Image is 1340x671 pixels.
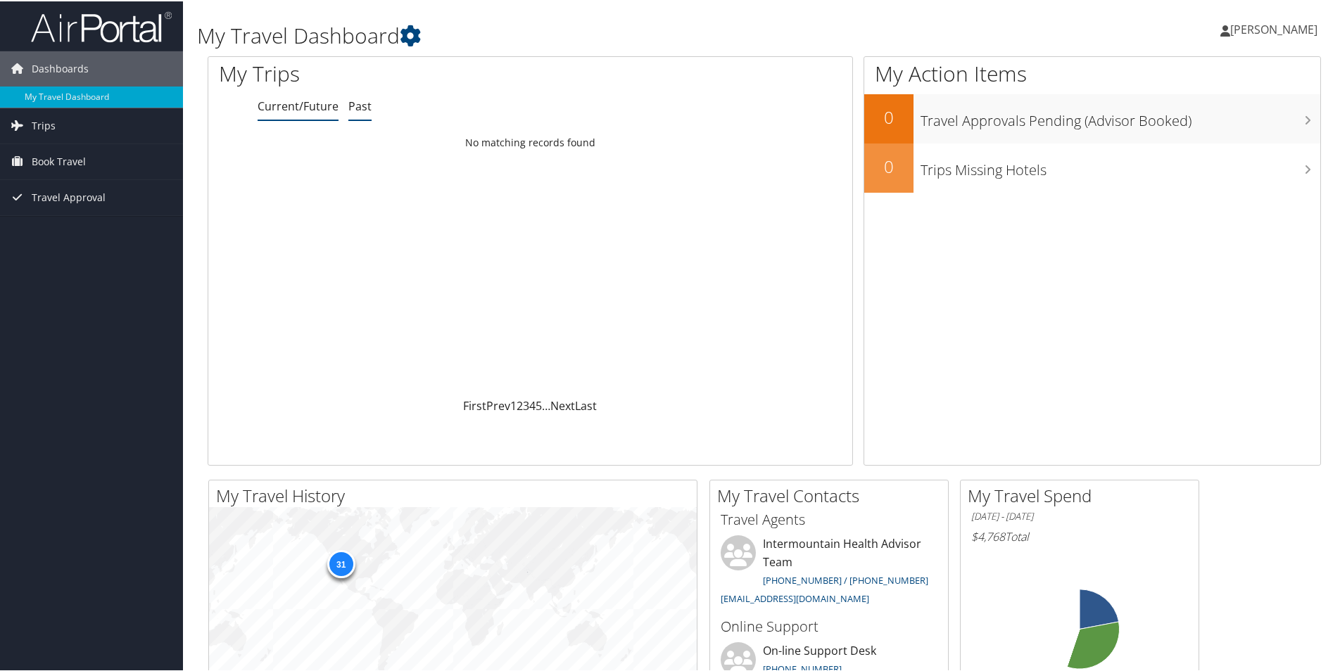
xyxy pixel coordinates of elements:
[717,483,948,506] h2: My Travel Contacts
[971,528,1188,543] h6: Total
[517,397,523,412] a: 2
[1220,7,1332,49] a: [PERSON_NAME]
[864,93,1320,142] a: 0Travel Approvals Pending (Advisor Booked)
[208,129,852,154] td: No matching records found
[1230,20,1317,36] span: [PERSON_NAME]
[216,483,697,506] h2: My Travel History
[864,153,914,177] h2: 0
[971,509,1188,522] h6: [DATE] - [DATE]
[258,97,339,113] a: Current/Future
[219,58,574,87] h1: My Trips
[32,143,86,178] span: Book Travel
[721,591,869,603] a: [EMAIL_ADDRESS][DOMAIN_NAME]
[864,104,914,128] h2: 0
[721,509,937,528] h3: Travel Agents
[523,397,529,412] a: 3
[542,397,550,412] span: …
[864,58,1320,87] h1: My Action Items
[510,397,517,412] a: 1
[575,397,597,412] a: Last
[463,397,486,412] a: First
[968,483,1199,506] h2: My Travel Spend
[348,97,372,113] a: Past
[864,142,1320,191] a: 0Trips Missing Hotels
[197,20,954,49] h1: My Travel Dashboard
[327,549,355,577] div: 31
[32,179,106,214] span: Travel Approval
[536,397,542,412] a: 5
[921,152,1320,179] h3: Trips Missing Hotels
[921,103,1320,129] h3: Travel Approvals Pending (Advisor Booked)
[31,9,172,42] img: airportal-logo.png
[763,573,928,585] a: [PHONE_NUMBER] / [PHONE_NUMBER]
[32,107,56,142] span: Trips
[550,397,575,412] a: Next
[721,615,937,635] h3: Online Support
[32,50,89,85] span: Dashboards
[529,397,536,412] a: 4
[971,528,1005,543] span: $4,768
[486,397,510,412] a: Prev
[714,534,944,609] li: Intermountain Health Advisor Team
